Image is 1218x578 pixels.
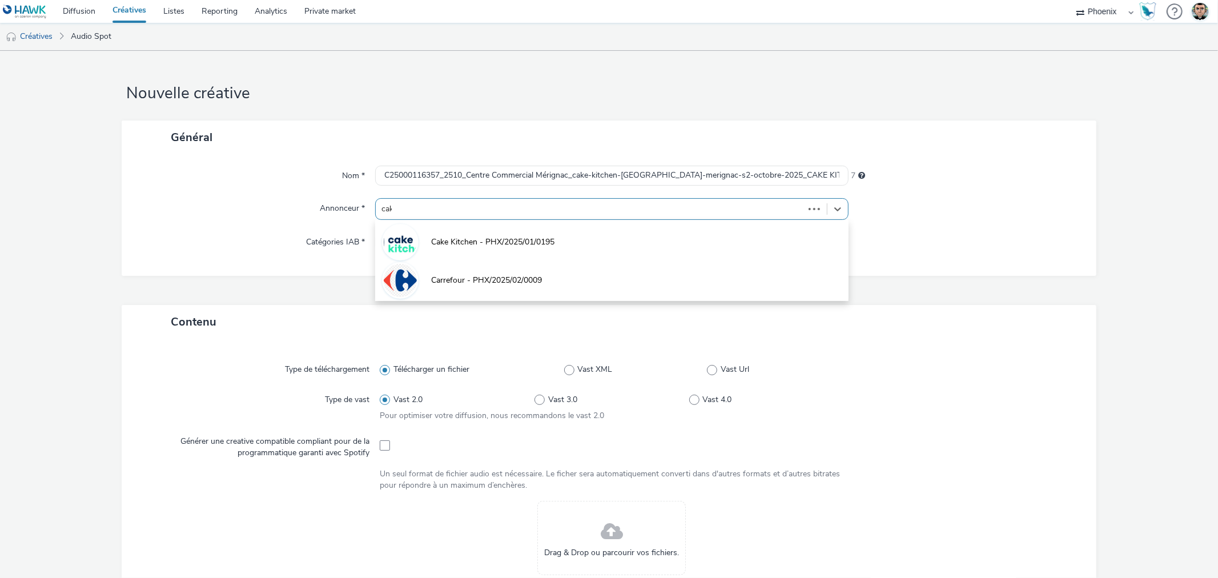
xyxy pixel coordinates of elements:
[171,314,216,330] span: Contenu
[851,170,856,182] span: 7
[1139,2,1156,21] img: Hawk Academy
[3,5,47,19] img: undefined Logo
[548,394,577,406] span: Vast 3.0
[380,410,604,421] span: Pour optimiser votre diffusion, nous recommandons le vast 2.0
[122,83,1096,105] h1: Nouvelle créative
[1192,3,1209,20] img: Thibaut CAVET
[280,359,374,375] label: Type de téléchargement
[544,547,679,559] span: Drag & Drop ou parcourir vos fichiers.
[859,170,866,182] div: 255 caractères maximum
[393,364,469,375] span: Télécharger un fichier
[431,236,554,248] span: Cake Kitchen - PHX/2025/01/0195
[65,23,117,50] a: Audio Spot
[320,390,374,406] label: Type de vast
[577,364,612,375] span: Vast XML
[1139,2,1161,21] a: Hawk Academy
[384,264,417,297] img: Carrefour - PHX/2025/02/0009
[142,431,374,459] label: Générer une creative compatible compliant pour de la programmatique garanti avec Spotify
[337,166,369,182] label: Nom *
[302,232,369,248] label: Catégories IAB *
[721,364,749,375] span: Vast Url
[380,468,843,492] div: Un seul format de fichier audio est nécessaire. Le ficher sera automatiquement converti dans d'au...
[171,130,212,145] span: Général
[315,198,369,214] label: Annonceur *
[431,275,542,286] span: Carrefour - PHX/2025/02/0009
[702,394,731,406] span: Vast 4.0
[375,166,848,186] input: Nom
[6,31,17,43] img: audio
[384,226,417,259] img: Cake Kitchen - PHX/2025/01/0195
[393,394,423,406] span: Vast 2.0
